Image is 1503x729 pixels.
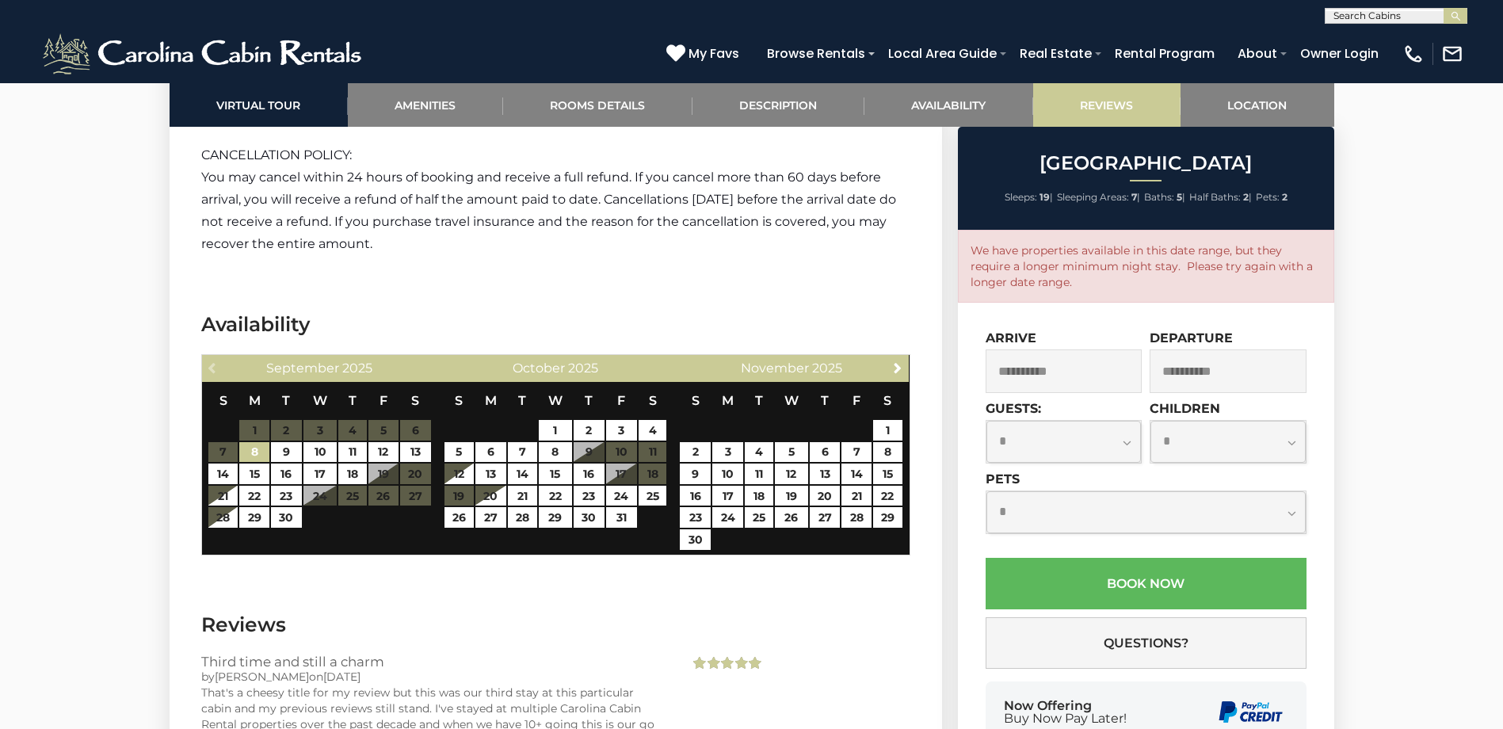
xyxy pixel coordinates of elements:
span: Tuesday [282,393,290,408]
a: 13 [810,464,841,484]
a: 11 [338,442,367,463]
span: Thursday [821,393,829,408]
a: 30 [271,507,302,528]
a: 18 [745,486,773,506]
span: November [741,361,809,376]
a: 25 [745,507,773,528]
a: 21 [508,486,537,506]
a: Next [887,357,907,377]
a: 31 [606,507,637,528]
a: 30 [680,529,711,550]
a: 28 [841,507,871,528]
span: Sunday [219,393,227,408]
a: Browse Rentals [759,40,873,67]
a: 24 [606,486,637,506]
span: Wednesday [548,393,563,408]
span: 2025 [568,361,598,376]
span: Buy Now Pay Later! [1004,712,1127,725]
a: 5 [775,442,808,463]
a: 23 [271,486,302,506]
a: 9 [680,464,711,484]
span: [DATE] [323,670,360,684]
span: September [266,361,339,376]
a: 12 [444,464,474,484]
span: Saturday [411,393,419,408]
a: 15 [239,464,269,484]
span: Monday [485,393,497,408]
h3: Third time and still a charm [201,655,666,669]
span: Sleeping Areas: [1057,191,1129,203]
span: Monday [249,393,261,408]
a: 10 [303,442,337,463]
label: Departure [1150,330,1233,345]
a: 10 [712,464,743,484]
a: 23 [680,507,711,528]
span: Friday [380,393,387,408]
span: Thursday [585,393,593,408]
span: Next [891,361,904,374]
a: 26 [775,507,808,528]
button: Book Now [986,558,1307,609]
li: | [1057,187,1140,208]
span: Friday [853,393,860,408]
label: Guests: [986,401,1041,416]
a: 8 [873,442,902,463]
a: 4 [639,420,667,441]
a: 23 [574,486,605,506]
span: Monday [722,393,734,408]
a: 25 [639,486,667,506]
span: Wednesday [313,393,327,408]
div: Now Offering [1004,700,1127,725]
label: Arrive [986,330,1036,345]
h3: Availability [201,311,910,338]
a: 3 [606,420,637,441]
a: 17 [712,486,743,506]
a: 20 [810,486,841,506]
li: | [1189,187,1252,208]
a: Reviews [1033,83,1181,127]
a: Rooms Details [503,83,692,127]
a: 3 [712,442,743,463]
div: by on [201,669,666,685]
a: 12 [368,442,398,463]
span: Wednesday [784,393,799,408]
a: Description [692,83,864,127]
span: Half Baths: [1189,191,1241,203]
span: Sunday [692,393,700,408]
strong: 2 [1282,191,1287,203]
button: Questions? [986,617,1307,669]
a: 29 [239,507,269,528]
span: Tuesday [755,393,763,408]
a: 1 [873,420,902,441]
a: 16 [574,464,605,484]
span: Sleeps: [1005,191,1037,203]
a: 17 [303,464,337,484]
label: Children [1150,401,1220,416]
span: [PERSON_NAME] [215,670,309,684]
span: Pets: [1256,191,1280,203]
a: 24 [712,507,743,528]
a: 11 [745,464,773,484]
a: 7 [841,442,871,463]
a: 22 [539,486,572,506]
a: 4 [745,442,773,463]
a: 13 [400,442,431,463]
a: 27 [810,507,841,528]
a: 2 [680,442,711,463]
img: phone-regular-white.png [1402,43,1425,65]
a: 9 [271,442,302,463]
a: Real Estate [1012,40,1100,67]
a: Virtual Tour [170,83,348,127]
span: My Favs [689,44,739,63]
a: 5 [444,442,474,463]
li: | [1144,187,1185,208]
span: Baths: [1144,191,1174,203]
img: White-1-2.png [40,30,368,78]
a: Availability [864,83,1033,127]
a: 6 [810,442,841,463]
a: 26 [444,507,474,528]
a: 16 [680,486,711,506]
a: Location [1181,83,1334,127]
a: 7 [508,442,537,463]
span: 2025 [812,361,842,376]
